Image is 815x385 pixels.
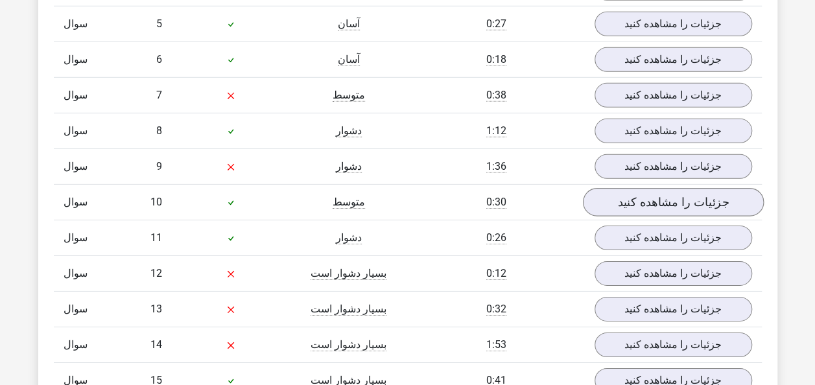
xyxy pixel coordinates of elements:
[486,17,506,30] span: 0:27
[150,231,162,244] span: 11
[595,154,752,179] a: جزئیات را مشاهده کنید
[64,337,93,353] span: سوال
[486,89,506,102] span: 0:38
[64,159,93,174] span: سوال
[486,303,506,316] span: 0:32
[595,226,752,250] a: جزئیات را مشاهده کنید
[150,303,162,315] span: 13
[336,160,362,173] span: دشوار
[156,124,162,137] span: 8
[156,160,162,172] span: 9
[311,338,386,351] span: بسیار دشوار است
[64,123,93,139] span: سوال
[64,266,93,281] span: سوال
[311,267,386,280] span: بسیار دشوار است
[595,83,752,108] a: جزئیات را مشاهده کنید
[338,17,360,30] span: آسان
[486,338,506,351] span: 1:53
[64,301,93,317] span: سوال
[156,53,162,65] span: 6
[336,124,362,137] span: دشوار
[64,16,93,32] span: سوال
[595,12,752,36] a: جزئیات را مشاهده کنید
[595,297,752,321] a: جزئیات را مشاهده کنید
[333,89,365,102] span: متوسط
[336,231,362,244] span: دشوار
[311,303,386,316] span: بسیار دشوار است
[595,332,752,357] a: جزئیات را مشاهده کنید
[333,196,365,209] span: متوسط
[486,196,506,209] span: 0:30
[150,338,162,351] span: 14
[64,52,93,67] span: سوال
[64,194,93,210] span: سوال
[486,53,506,66] span: 0:18
[486,267,506,280] span: 0:12
[595,119,752,143] a: جزئیات را مشاهده کنید
[64,87,93,103] span: سوال
[486,231,506,244] span: 0:26
[595,261,752,286] a: جزئیات را مشاهده کنید
[338,53,360,66] span: آسان
[486,160,506,173] span: 1:36
[156,89,162,101] span: 7
[156,17,162,30] span: 5
[595,47,752,72] a: جزئیات را مشاهده کنید
[582,188,763,216] a: جزئیات را مشاهده کنید
[150,196,162,208] span: 10
[486,124,506,137] span: 1:12
[64,230,93,246] span: سوال
[150,267,162,279] span: 12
